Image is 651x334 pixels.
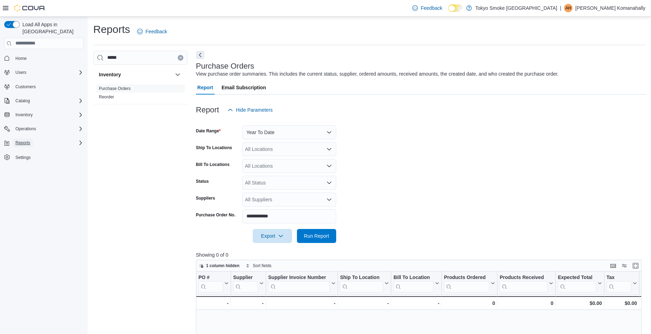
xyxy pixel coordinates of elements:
[1,82,86,92] button: Customers
[13,139,33,147] button: Reports
[93,22,130,36] h1: Reports
[13,68,29,77] button: Users
[606,274,631,292] div: Tax
[206,263,239,269] span: 1 column hidden
[558,274,596,292] div: Expected Total
[99,86,131,91] a: Purchase Orders
[606,299,637,307] div: $0.00
[297,229,336,243] button: Run Report
[1,96,86,106] button: Catalog
[196,195,215,201] label: Suppliers
[13,97,33,105] button: Catalog
[268,274,335,292] button: Supplier Invoice Number
[99,94,114,100] span: Reorder
[196,70,559,78] div: View purchase order summaries. This includes the current status, supplier, ordered amounts, recei...
[233,299,264,307] div: -
[448,5,463,12] input: Dark Mode
[99,95,114,99] a: Reorder
[13,68,83,77] span: Users
[13,139,83,147] span: Reports
[4,50,83,181] nav: Complex example
[565,4,571,12] span: AH
[1,110,86,120] button: Inventory
[620,262,629,270] button: Display options
[196,51,204,59] button: Next
[444,274,489,292] div: Products Ordered
[196,251,646,258] p: Showing 0 of 0
[99,86,131,91] span: Purchase Orders
[253,229,292,243] button: Export
[174,70,182,79] button: Inventory
[15,140,30,146] span: Reports
[196,62,254,70] h3: Purchase Orders
[253,263,271,269] span: Sort fields
[15,84,36,90] span: Customers
[393,274,434,292] div: Bill To Location
[558,274,602,292] button: Expected Total
[233,274,258,281] div: Supplier
[196,162,230,167] label: Bill To Locations
[340,299,389,307] div: -
[560,4,561,12] p: |
[304,232,329,239] span: Run Report
[13,54,29,63] a: Home
[326,180,332,186] button: Open list of options
[257,229,288,243] span: Export
[564,4,572,12] div: Anuraag Hanumanthagowdaa Komanahally
[13,97,83,105] span: Catalog
[1,68,86,77] button: Users
[15,56,27,61] span: Home
[14,5,46,12] img: Cova
[236,106,273,113] span: Hide Parameters
[500,274,553,292] button: Products Received
[196,145,232,151] label: Ship To Locations
[631,262,640,270] button: Enter fullscreen
[134,25,170,39] a: Feedback
[13,153,83,161] span: Settings
[13,111,35,119] button: Inventory
[196,212,236,218] label: Purchase Order No.
[268,274,330,292] div: Supplier Invoice Number
[475,4,557,12] p: Tokyo Smoke [GEOGRAPHIC_DATA]
[558,274,596,281] div: Expected Total
[198,299,229,307] div: -
[606,274,637,292] button: Tax
[178,55,183,61] button: Clear input
[575,4,645,12] p: [PERSON_NAME] Komanahally
[242,125,336,139] button: Year To Date
[1,138,86,148] button: Reports
[393,274,434,281] div: Bill To Location
[225,103,276,117] button: Hide Parameters
[13,125,83,133] span: Operations
[15,126,36,132] span: Operations
[233,274,258,292] div: Supplier
[243,262,274,270] button: Sort fields
[198,274,223,281] div: PO #
[196,179,209,184] label: Status
[198,274,223,292] div: PO # URL
[13,82,83,91] span: Customers
[196,106,219,114] h3: Report
[500,274,548,281] div: Products Received
[340,274,384,292] div: Ship To Location
[196,262,242,270] button: 1 column hidden
[609,262,617,270] button: Keyboard shortcuts
[13,54,83,63] span: Home
[393,274,439,292] button: Bill To Location
[197,81,213,95] span: Report
[13,83,39,91] a: Customers
[340,274,389,292] button: Ship To Location
[268,299,335,307] div: -
[500,299,553,307] div: 0
[145,28,167,35] span: Feedback
[606,274,631,281] div: Tax
[99,71,172,78] button: Inventory
[196,128,221,134] label: Date Range
[15,98,30,104] span: Catalog
[13,153,33,162] a: Settings
[1,124,86,134] button: Operations
[421,5,442,12] span: Feedback
[15,155,30,160] span: Settings
[326,146,332,152] button: Open list of options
